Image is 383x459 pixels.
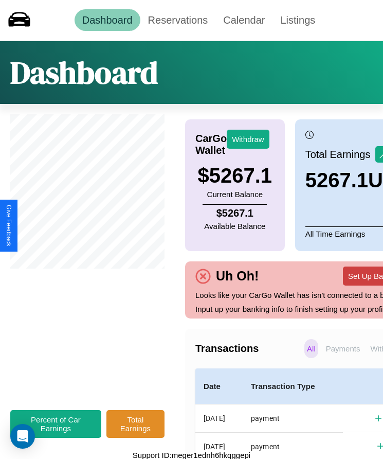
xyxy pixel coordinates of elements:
p: Total Earnings [305,145,376,164]
h3: $ 5267.1 [198,164,272,187]
h4: $ 5267.1 [204,207,265,219]
button: Withdraw [227,130,269,149]
a: Calendar [215,9,272,31]
a: Reservations [140,9,216,31]
h1: Dashboard [10,51,158,94]
p: All [304,339,318,358]
button: Percent of Car Earnings [10,410,101,438]
a: Listings [272,9,323,31]
div: Give Feedback [5,205,12,246]
h4: Transactions [195,343,302,355]
a: Dashboard [75,9,140,31]
th: [DATE] [195,404,243,433]
h4: Date [204,380,234,393]
p: Payments [323,339,363,358]
div: Open Intercom Messenger [10,424,35,449]
th: payment [243,404,343,433]
h4: Uh Oh! [211,269,264,284]
button: Total Earnings [106,410,165,438]
p: Available Balance [204,219,265,233]
h4: Transaction Type [251,380,335,393]
h4: CarGo Wallet [195,133,227,156]
p: Current Balance [198,187,272,201]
